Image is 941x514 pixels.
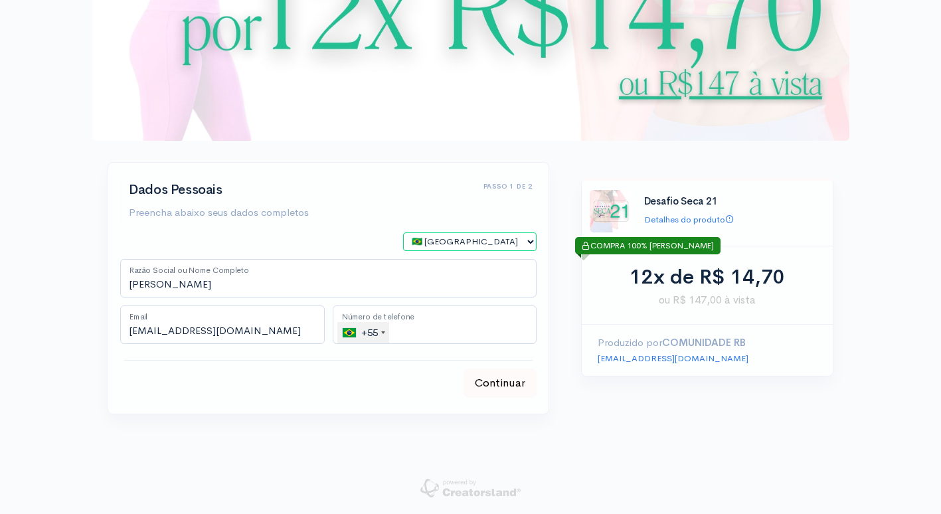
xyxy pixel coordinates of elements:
[420,478,521,497] img: powered-by-creatorsland-e1a4e4bebae488dff9c9a81466bc3db6f0b7cf8c8deafde3238028c30cb33651.png
[598,292,817,308] span: ou R$ 147,00 à vista
[598,353,748,364] a: [EMAIL_ADDRESS][DOMAIN_NAME]
[598,335,817,351] p: Produzido por
[590,190,632,232] img: O%20Seca%2021%20e%CC%81%20um%20desafio%20de%20emagrecimento%20voltado%20especificamente%20para%20...
[464,369,537,398] button: Continuar
[483,183,533,190] h6: Passo 1 de 2
[129,205,309,220] p: Preencha abaixo seus dados completos
[343,322,389,343] div: +55
[662,336,746,349] strong: COMUNIDADE RB
[120,259,537,298] input: Nome Completo
[644,214,734,225] a: Detalhes do produto
[337,322,389,343] div: Brazil (Brasil): +55
[598,262,817,292] div: 12x de R$ 14,70
[120,305,325,344] input: Email
[129,183,309,197] h2: Dados Pessoais
[575,237,721,254] div: COMPRA 100% [PERSON_NAME]
[644,196,821,207] h4: Desafio Seca 21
